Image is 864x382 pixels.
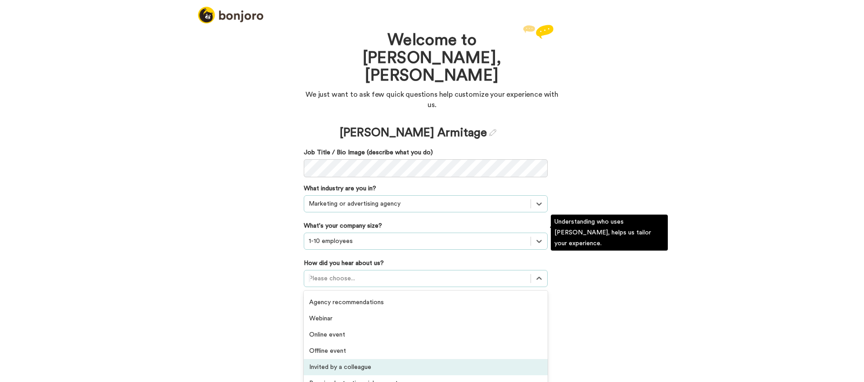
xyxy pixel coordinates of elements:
[304,359,548,375] div: Invited by a colleague
[304,327,548,343] div: Online event
[304,90,560,110] p: We just want to ask few quick questions help customize your experience with us.
[304,184,376,193] label: What industry are you in?
[523,25,553,39] img: reply.svg
[304,259,384,268] label: How did you hear about us?
[304,294,548,310] div: Agency recommendations
[340,125,496,141] div: [PERSON_NAME] Armitage
[551,215,668,251] div: Understanding who uses [PERSON_NAME], helps us tailor your experience.
[304,343,548,359] div: Offline event
[304,148,548,157] label: Job Title / Bio Image (describe what you do)
[331,31,533,85] h1: Welcome to [PERSON_NAME], [PERSON_NAME]
[198,7,263,23] img: logo_full.png
[304,221,382,230] label: What's your company size?
[304,310,548,327] div: Webinar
